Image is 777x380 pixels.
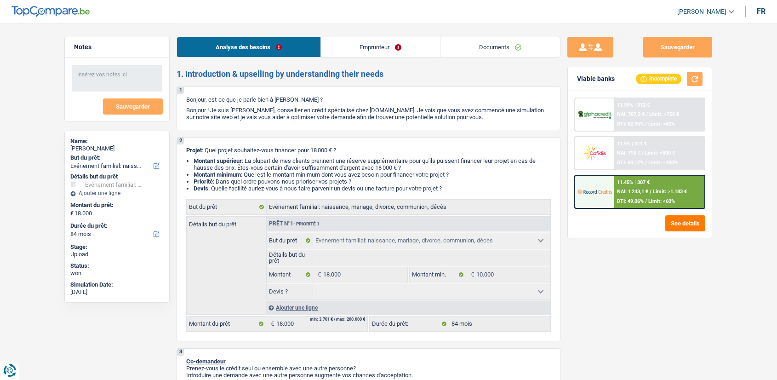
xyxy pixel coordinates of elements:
span: Projet [186,147,202,154]
div: [PERSON_NAME] [70,145,164,152]
span: Limit: >800 € [645,150,675,156]
button: Sauvegarder [643,37,712,58]
strong: Montant supérieur [194,157,242,164]
div: 11.99% | 312 € [617,102,650,108]
span: / [642,150,644,156]
div: min: 3.701 € / max: 200.000 € [310,317,365,322]
span: € [313,267,323,282]
button: Sauvegarder [103,98,163,115]
li: : Dans quel ordre pouvons-nous prioriser vos projets ? [194,178,551,185]
span: Devis [194,185,208,192]
span: NAI: 795 € [617,150,640,156]
p: Prenez-vous le crédit seul ou ensemble avec une autre personne? [186,365,551,372]
div: fr [757,7,766,16]
span: € [70,210,74,217]
span: € [266,317,276,331]
span: Limit: >1.183 € [653,189,687,195]
span: Limit: <60% [648,121,675,127]
div: Upload [70,251,164,258]
div: Prêt n°1 [267,221,322,227]
button: See details [665,215,705,231]
span: / [650,189,651,195]
label: Détails but du prêt [267,250,313,265]
img: AlphaCredit [577,109,611,120]
span: Limit: <100% [648,160,678,166]
li: : Quel est le montant minimum dont vous avez besoin pour financer votre projet ? [194,171,551,178]
strong: Montant minimum [194,171,241,178]
strong: Priorité [194,178,213,185]
div: Status: [70,262,164,270]
a: Analyse des besoins [177,37,320,57]
div: 11.45% | 307 € [617,179,650,185]
div: Simulation Date: [70,281,164,288]
span: [PERSON_NAME] [677,8,726,16]
img: TopCompare Logo [11,6,90,17]
label: Montant min. [410,267,466,282]
label: But du prêt [267,233,313,248]
li: : La plupart de mes clients prennent une réserve supplémentaire pour qu'ils puissent financer leu... [194,157,551,171]
label: Durée du prêt: [370,317,449,331]
div: 3 [177,349,184,356]
h5: Notes [74,43,160,51]
p: Bonjour ! Je suis [PERSON_NAME], conseiller en crédit spécialisé chez [DOMAIN_NAME]. Je vois que ... [186,107,551,121]
span: / [645,160,647,166]
span: Co-demandeur [186,358,226,365]
div: Incomplete [636,74,681,84]
img: Cofidis [577,144,611,161]
div: Stage: [70,243,164,251]
label: Devis ? [267,284,313,299]
li: : Quelle facilité auriez-vous à nous faire parvenir un devis ou une facture pour votre projet ? [194,185,551,192]
div: 2 [177,138,184,144]
a: Documents [440,37,560,57]
span: Limit: <60% [648,198,675,204]
span: Sauvegarder [116,104,150,109]
label: But du prêt [187,200,267,214]
a: [PERSON_NAME] [670,4,734,19]
label: Durée du prêt: [70,222,162,230]
h2: 1. Introduction & upselling by understanding their needs [177,69,560,79]
label: Détails but du prêt [187,217,266,227]
div: Viable banks [577,75,615,83]
label: Montant [267,267,313,282]
p: Introduire une demande avec une autre personne augmente vos chances d'acceptation. [186,372,551,379]
label: But du prêt: [70,154,162,161]
div: Ajouter une ligne [266,301,550,314]
span: / [646,111,648,117]
div: won [70,270,164,277]
span: NAI: 1 243,1 € [617,189,648,195]
a: Emprunteur [321,37,440,57]
span: - Priorité 1 [293,221,320,226]
div: 1 [177,87,184,94]
span: / [645,121,647,127]
span: DTI: 60.17% [617,160,644,166]
div: Ajouter une ligne [70,190,164,196]
div: Détails but du prêt [70,173,164,180]
label: Montant du prêt [187,317,266,331]
span: Limit: >750 € [649,111,679,117]
span: DTI: 62.95% [617,121,644,127]
span: / [645,198,647,204]
span: € [466,267,476,282]
div: Name: [70,138,164,145]
span: DTI: 49.06% [617,198,644,204]
div: 11.9% | 311 € [617,141,647,147]
img: Record Credits [577,183,611,200]
label: Montant du prêt: [70,202,162,209]
p: Bonjour, est-ce que je parle bien à [PERSON_NAME] ? [186,96,551,103]
span: NAI: 707,2 € [617,111,645,117]
p: : Quel projet souhaitez-vous financer pour 18 000 € ? [186,147,551,154]
div: [DATE] [70,288,164,296]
